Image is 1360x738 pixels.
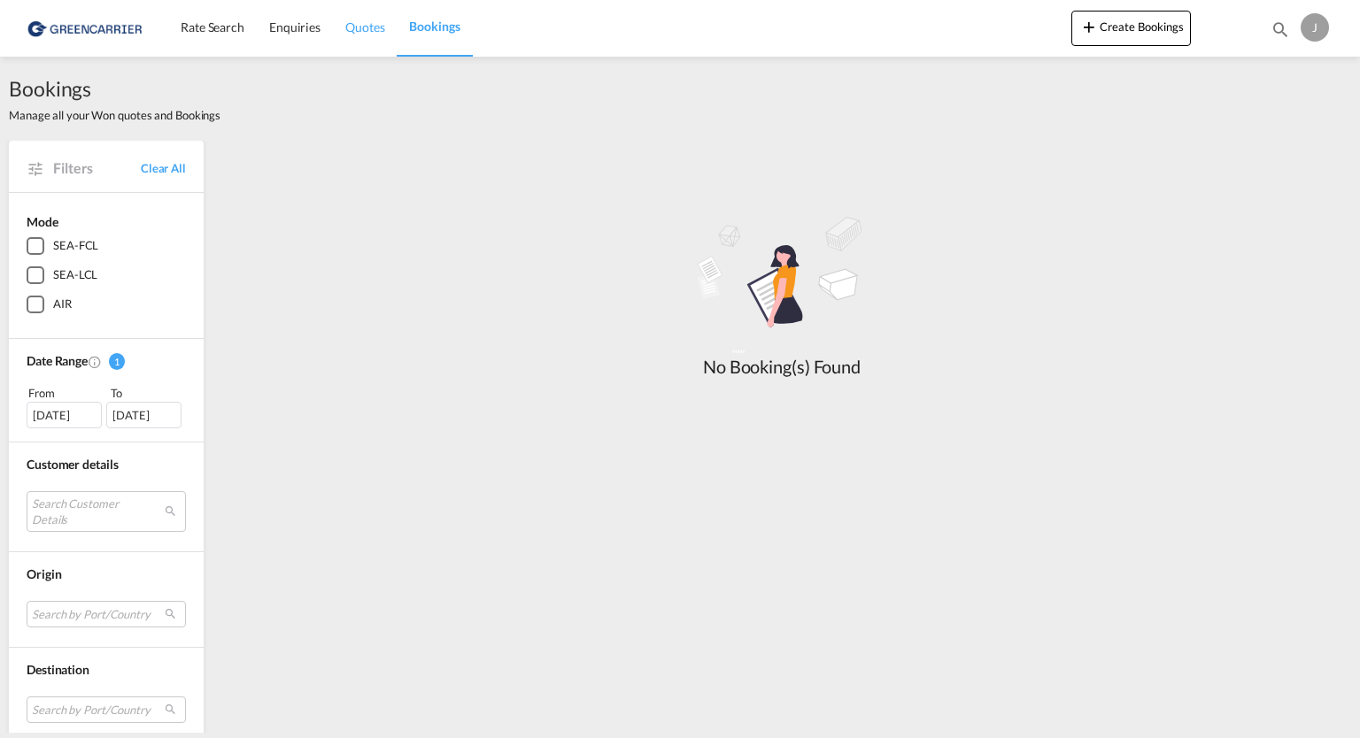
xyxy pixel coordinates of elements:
[27,456,186,473] div: Customer details
[27,353,88,368] span: Date Range
[27,384,104,402] div: From
[649,354,915,379] div: No Booking(s) Found
[53,266,97,284] div: SEA-LCL
[1078,16,1100,37] md-icon: icon-plus 400-fg
[181,19,244,35] span: Rate Search
[27,296,186,313] md-checkbox: AIR
[269,19,321,35] span: Enquiries
[345,19,384,35] span: Quotes
[53,296,72,313] div: AIR
[1071,11,1191,46] button: icon-plus 400-fgCreate Bookings
[649,208,915,354] md-icon: assets/icons/custom/empty_shipments.svg
[27,565,186,583] div: Origin
[27,662,89,677] span: Destination
[88,355,102,369] md-icon: Created On
[9,74,220,103] span: Bookings
[27,566,61,581] span: Origin
[141,160,186,176] a: Clear All
[27,266,186,284] md-checkbox: SEA-LCL
[1271,19,1290,46] div: icon-magnify
[109,353,125,370] span: 1
[1301,13,1329,42] div: J
[27,402,102,428] div: [DATE]
[109,384,187,402] div: To
[27,214,58,229] span: Mode
[27,384,186,428] span: From To [DATE][DATE]
[106,402,182,428] div: [DATE]
[27,457,118,472] span: Customer details
[1271,19,1290,39] md-icon: icon-magnify
[53,158,141,178] span: Filters
[27,661,186,679] div: Destination
[409,19,460,34] span: Bookings
[9,107,220,123] span: Manage all your Won quotes and Bookings
[53,237,98,255] div: SEA-FCL
[27,8,146,48] img: 1378a7308afe11ef83610d9e779c6b34.png
[27,237,186,255] md-checkbox: SEA-FCL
